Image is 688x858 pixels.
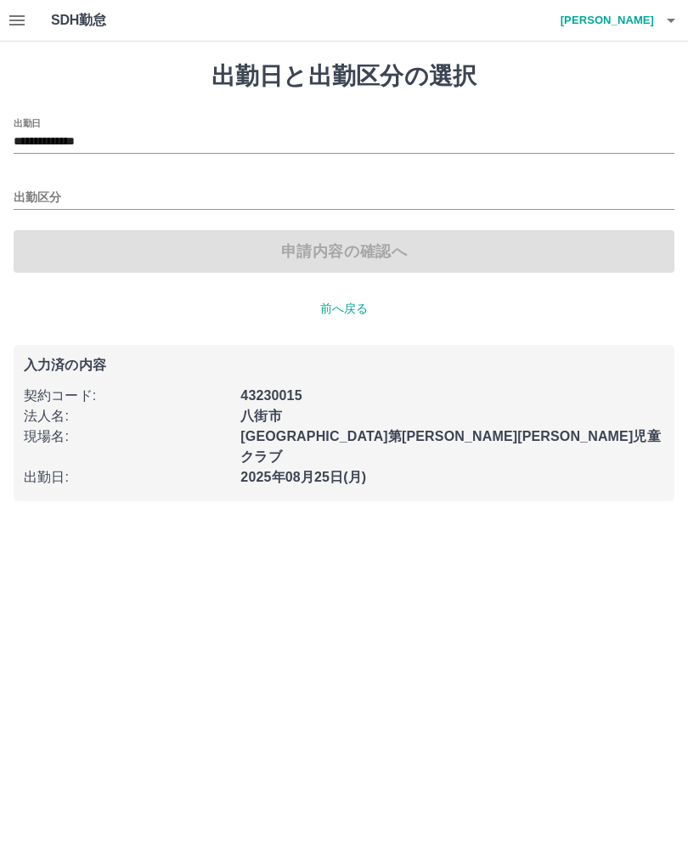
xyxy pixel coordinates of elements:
[24,467,230,488] p: 出勤日 :
[14,62,674,91] h1: 出勤日と出勤区分の選択
[14,116,41,129] label: 出勤日
[240,429,660,464] b: [GEOGRAPHIC_DATA]第[PERSON_NAME][PERSON_NAME]児童クラブ
[24,406,230,426] p: 法人名 :
[240,470,366,484] b: 2025年08月25日(月)
[240,409,281,423] b: 八街市
[14,300,674,318] p: 前へ戻る
[240,388,302,403] b: 43230015
[24,426,230,447] p: 現場名 :
[24,386,230,406] p: 契約コード :
[24,358,664,372] p: 入力済の内容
